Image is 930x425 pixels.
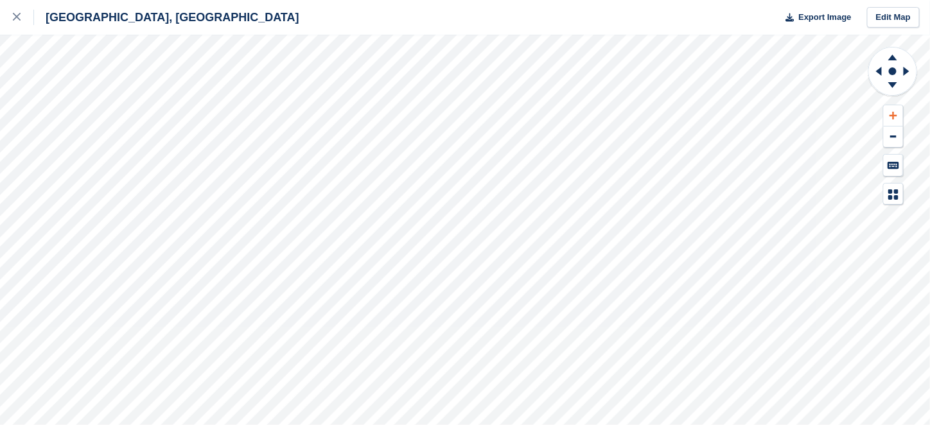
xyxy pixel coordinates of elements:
span: Export Image [798,11,851,24]
button: Map Legend [884,184,903,205]
div: [GEOGRAPHIC_DATA], [GEOGRAPHIC_DATA] [34,10,299,25]
button: Keyboard Shortcuts [884,155,903,176]
a: Edit Map [867,7,920,28]
button: Export Image [778,7,852,28]
button: Zoom Out [884,126,903,148]
button: Zoom In [884,105,903,126]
